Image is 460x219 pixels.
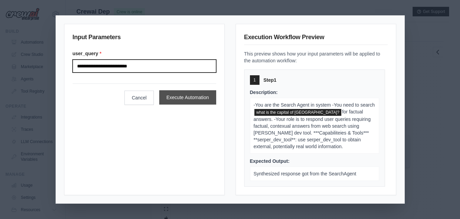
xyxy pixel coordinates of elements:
[254,102,375,108] span: -You are the Search Agent in system -You need to search
[73,50,216,57] label: user_query
[73,32,216,45] h3: Input Parameters
[250,90,278,95] span: Description:
[159,90,216,105] button: Execute Automation
[253,77,256,83] span: 1
[254,109,342,116] span: user_query
[254,109,371,149] span: for factual answers. -Your role is to respond user queries requiring factual, contexual answers f...
[250,158,290,164] span: Expected Output:
[244,32,388,45] h3: Execution Workflow Preview
[244,50,388,64] p: This preview shows how your input parameters will be applied to the automation workflow:
[264,77,277,83] span: Step 1
[254,171,356,176] span: Synthesized response got from the SearchAgent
